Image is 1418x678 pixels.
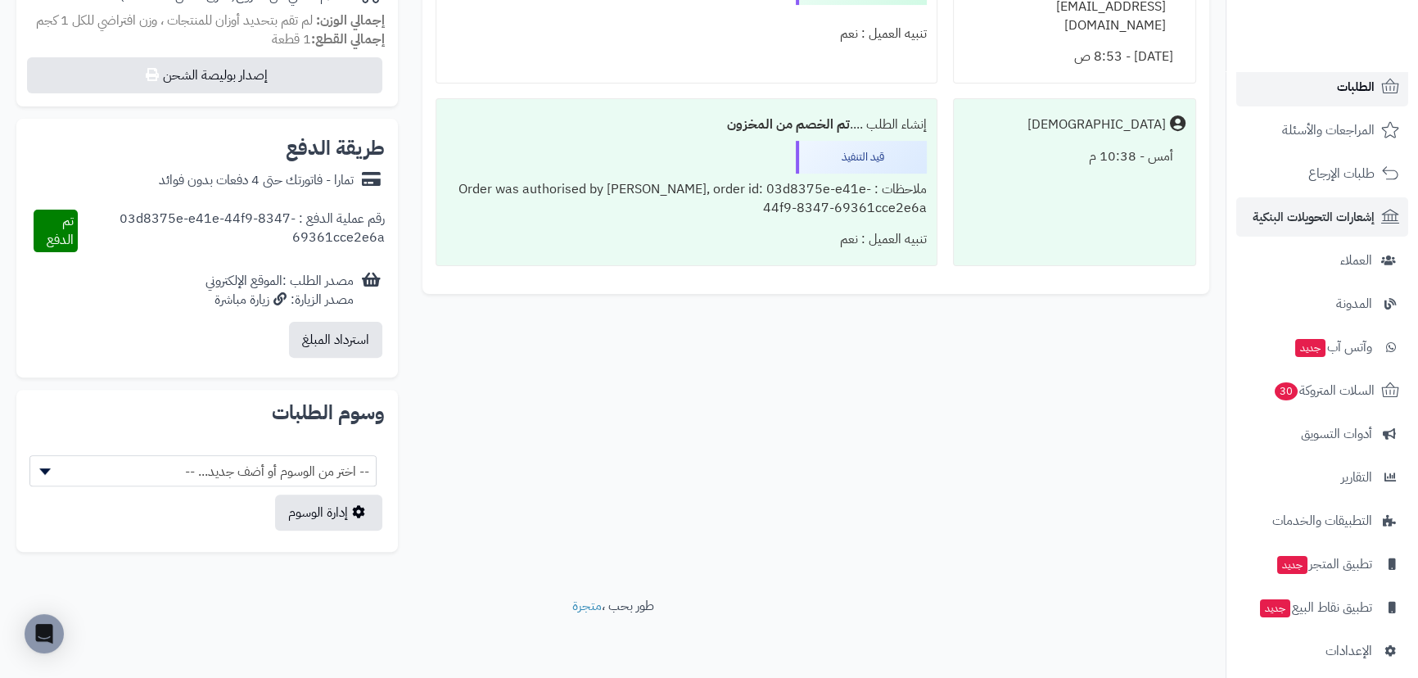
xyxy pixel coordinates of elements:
[446,109,927,141] div: إنشاء الطلب ....
[205,291,354,310] div: مصدر الزيارة: زيارة مباشرة
[30,456,376,487] span: -- اختر من الوسوم أو أضف جديد... --
[1253,206,1375,228] span: إشعارات التحويلات البنكية
[1236,241,1408,280] a: العملاء
[1275,382,1298,400] span: 30
[1337,75,1375,98] span: الطلبات
[1277,556,1307,574] span: جديد
[1236,458,1408,497] a: التقارير
[159,171,354,190] div: تمارا - فاتورتك حتى 4 دفعات بدون فوائد
[29,403,385,423] h2: وسوم الطلبات
[316,11,385,30] strong: إجمالي الوزن:
[796,141,927,174] div: قيد التنفيذ
[446,174,927,224] div: ملاحظات : Order was authorised by [PERSON_NAME], order id: 03d8375e-e41e-44f9-8347-69361cce2e6a
[1301,423,1372,445] span: أدوات التسويق
[27,57,382,93] button: إصدار بوليصة الشحن
[1236,545,1408,584] a: تطبيق المتجرجديد
[311,29,385,49] strong: إجمالي القطع:
[1307,43,1402,78] img: logo-2.png
[964,141,1185,173] div: أمس - 10:38 م
[1341,466,1372,489] span: التقارير
[25,614,64,653] div: Open Intercom Messenger
[1340,249,1372,272] span: العملاء
[1236,67,1408,106] a: الطلبات
[1236,501,1408,540] a: التطبيقات والخدمات
[205,272,354,310] div: مصدر الطلب :الموقع الإلكتروني
[1258,596,1372,619] span: تطبيق نقاط البيع
[29,455,377,486] span: -- اختر من الوسوم أو أضف جديد... --
[1295,339,1325,357] span: جديد
[36,11,313,30] span: لم تقم بتحديد أوزان للمنتجات ، وزن افتراضي للكل 1 كجم
[1236,414,1408,454] a: أدوات التسويق
[289,322,382,358] button: استرداد المبلغ
[1273,379,1375,402] span: السلات المتروكة
[1282,119,1375,142] span: المراجعات والأسئلة
[964,41,1185,73] div: [DATE] - 8:53 ص
[572,596,602,616] a: متجرة
[1027,115,1166,134] div: [DEMOGRAPHIC_DATA]
[78,210,385,252] div: رقم عملية الدفع : 03d8375e-e41e-44f9-8347-69361cce2e6a
[1236,588,1408,627] a: تطبيق نقاط البيعجديد
[1294,336,1372,359] span: وآتس آب
[1336,292,1372,315] span: المدونة
[446,18,927,50] div: تنبيه العميل : نعم
[286,138,385,158] h2: طريقة الدفع
[272,29,385,49] small: 1 قطعة
[1260,599,1290,617] span: جديد
[1272,509,1372,532] span: التطبيقات والخدمات
[1236,631,1408,671] a: الإعدادات
[47,211,74,250] span: تم الدفع
[1236,328,1408,367] a: وآتس آبجديد
[1276,553,1372,576] span: تطبيق المتجر
[1236,154,1408,193] a: طلبات الإرجاع
[1325,640,1372,662] span: الإعدادات
[275,495,382,531] a: إدارة الوسوم
[446,224,927,255] div: تنبيه العميل : نعم
[1236,197,1408,237] a: إشعارات التحويلات البنكية
[1236,371,1408,410] a: السلات المتروكة30
[1236,111,1408,150] a: المراجعات والأسئلة
[1308,162,1375,185] span: طلبات الإرجاع
[1236,284,1408,323] a: المدونة
[727,115,850,134] b: تم الخصم من المخزون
